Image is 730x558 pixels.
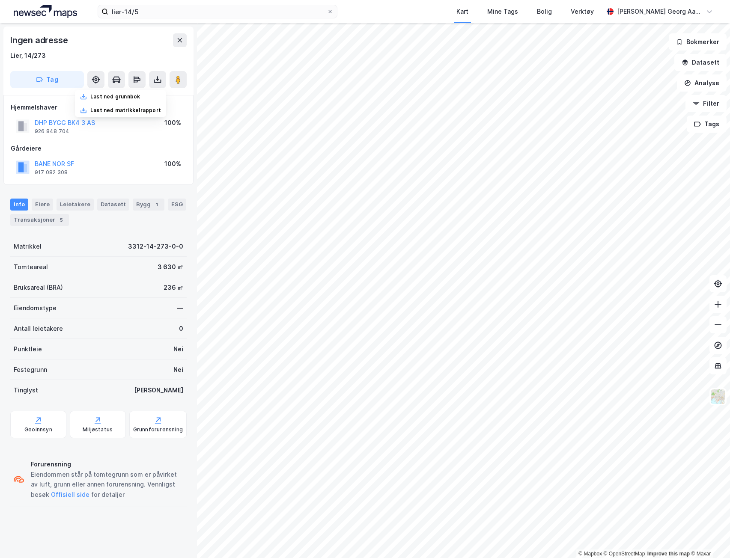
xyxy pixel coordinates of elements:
div: Bruksareal (BRA) [14,282,63,293]
button: Analyse [677,74,727,92]
div: — [177,303,183,313]
div: Nei [173,344,183,354]
div: 100% [164,118,181,128]
div: Tinglyst [14,385,38,395]
a: Mapbox [578,551,602,557]
div: Mine Tags [487,6,518,17]
div: ESG [168,199,186,211]
div: 100% [164,159,181,169]
img: logo.a4113a55bc3d86da70a041830d287a7e.svg [14,5,77,18]
div: Kontrollprogram for chat [687,517,730,558]
div: 0 [179,324,183,334]
div: Leietakere [57,199,94,211]
div: Eiendommen står på tomtegrunn som er påvirket av luft, grunn eller annen forurensning. Vennligst ... [31,469,183,500]
div: Lier, 14/273 [10,50,46,61]
div: Eiere [32,199,53,211]
button: Filter [685,95,727,112]
a: OpenStreetMap [604,551,645,557]
div: 3 630 ㎡ [158,262,183,272]
div: Geoinnsyn [24,426,52,433]
div: Kart [456,6,468,17]
div: Tomteareal [14,262,48,272]
div: Matrikkel [14,241,42,252]
div: 926 848 704 [35,128,69,135]
button: Datasett [674,54,727,71]
img: Z [710,389,726,405]
div: Punktleie [14,344,42,354]
div: 236 ㎡ [164,282,183,293]
div: [PERSON_NAME] Georg Aass [PERSON_NAME] [617,6,703,17]
div: Transaksjoner [10,214,69,226]
div: Info [10,199,28,211]
div: Forurensning [31,459,183,469]
div: Ingen adresse [10,33,69,47]
div: Nei [173,365,183,375]
div: Last ned grunnbok [90,93,140,100]
div: 917 082 308 [35,169,68,176]
div: Hjemmelshaver [11,102,186,113]
div: Gårdeiere [11,143,186,154]
div: Festegrunn [14,365,47,375]
iframe: Chat Widget [687,517,730,558]
input: Søk på adresse, matrikkel, gårdeiere, leietakere eller personer [108,5,327,18]
div: 3312-14-273-0-0 [128,241,183,252]
div: 1 [152,200,161,209]
div: Grunnforurensning [133,426,183,433]
div: Bolig [537,6,552,17]
div: Antall leietakere [14,324,63,334]
div: 5 [57,216,66,224]
div: Last ned matrikkelrapport [90,107,161,114]
button: Bokmerker [669,33,727,50]
button: Tags [687,116,727,133]
div: Miljøstatus [83,426,113,433]
div: Datasett [97,199,129,211]
a: Improve this map [647,551,690,557]
div: Verktøy [571,6,594,17]
button: Tag [10,71,84,88]
div: [PERSON_NAME] [134,385,183,395]
div: Eiendomstype [14,303,57,313]
div: Bygg [133,199,164,211]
